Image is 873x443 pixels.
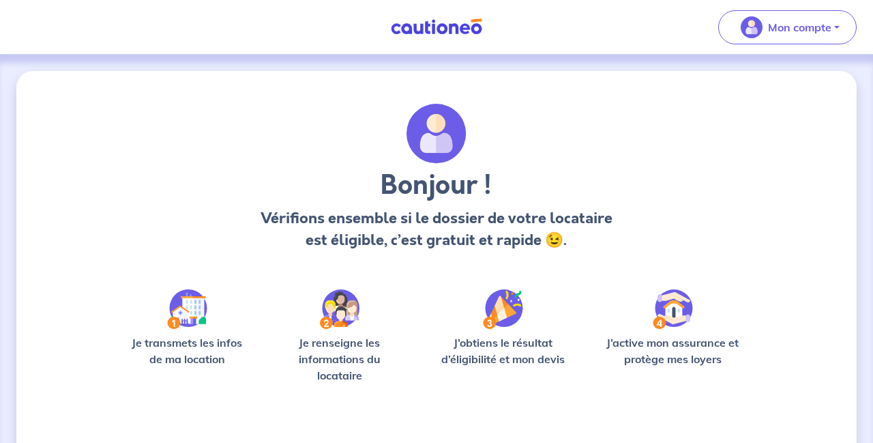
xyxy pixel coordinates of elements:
p: Je renseigne les informations du locataire [270,334,409,384]
p: J’obtiens le résultat d’éligibilité et mon devis [430,334,576,367]
h3: Bonjour ! [256,169,616,202]
p: Je transmets les infos de ma location [125,334,248,367]
img: illu_account_valid_menu.svg [741,16,763,38]
img: Cautioneo [385,18,488,35]
img: /static/f3e743aab9439237c3e2196e4328bba9/Step-3.svg [483,289,523,329]
img: /static/c0a346edaed446bb123850d2d04ad552/Step-2.svg [320,289,359,329]
img: /static/90a569abe86eec82015bcaae536bd8e6/Step-1.svg [167,289,207,329]
p: Vérifions ensemble si le dossier de votre locataire est éligible, c’est gratuit et rapide 😉. [256,208,616,251]
p: J’active mon assurance et protège mes loyers [597,334,748,367]
img: archivate [406,104,467,164]
p: Mon compte [768,19,831,35]
img: /static/bfff1cf634d835d9112899e6a3df1a5d/Step-4.svg [653,289,693,329]
button: illu_account_valid_menu.svgMon compte [718,10,857,44]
